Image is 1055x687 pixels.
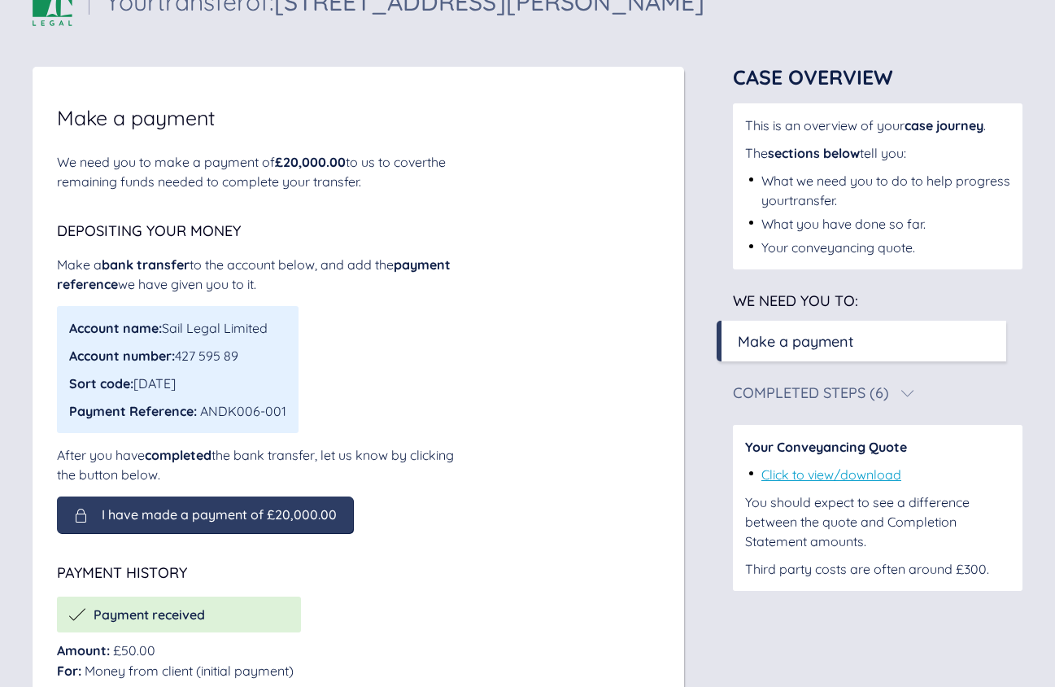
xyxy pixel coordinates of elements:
[57,445,464,484] div: After you have the bank transfer, let us know by clicking the button below.
[275,154,346,170] span: £20,000.00
[761,238,915,257] div: Your conveyancing quote.
[145,447,211,463] span: completed
[69,375,133,392] span: Sort code:
[69,403,197,419] span: Payment Reference:
[57,641,301,660] div: £50.00
[57,152,464,191] div: We need you to make a payment of to us to cover the remaining funds needed to complete your trans...
[57,563,187,582] span: Payment History
[69,346,286,365] div: 427 595 89
[738,330,854,352] div: Make a payment
[905,117,983,133] span: case journey
[102,507,337,522] span: I have made a payment of £20,000.00
[69,401,286,421] div: ANDK006-001
[761,466,901,483] a: Click to view/download
[761,171,1010,210] div: What we need you to do to help progress your transfer .
[69,318,286,338] div: Sail Legal Limited
[761,214,926,234] div: What you have done so far.
[745,439,907,455] span: Your Conveyancing Quote
[69,348,175,364] span: Account number:
[745,559,1010,579] div: Third party costs are often around £300.
[57,221,241,240] span: Depositing your money
[745,492,1010,551] div: You should expect to see a difference between the quote and Completion Statement amounts.
[94,606,205,623] span: Payment received
[57,642,110,659] span: Amount:
[102,256,190,273] span: bank transfer
[57,661,301,680] div: Money from client (initial payment)
[733,64,893,90] span: Case Overview
[57,663,81,679] span: For:
[69,320,162,336] span: Account name:
[768,145,860,161] span: sections below
[69,374,286,393] div: [DATE]
[733,291,858,310] span: We need you to:
[745,143,1010,163] div: The tell you:
[57,255,464,294] div: Make a to the account below, and add the we have given you to it.
[745,116,1010,135] div: This is an overview of your .
[57,107,215,128] span: Make a payment
[733,386,889,400] div: Completed Steps (6)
